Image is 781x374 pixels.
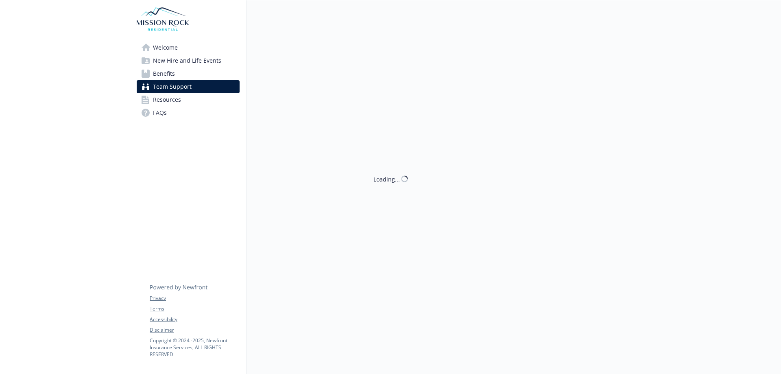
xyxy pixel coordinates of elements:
[153,41,178,54] span: Welcome
[150,337,239,358] p: Copyright © 2024 - 2025 , Newfront Insurance Services, ALL RIGHTS RESERVED
[153,80,192,93] span: Team Support
[137,67,240,80] a: Benefits
[150,326,239,334] a: Disclaimer
[150,316,239,323] a: Accessibility
[153,54,221,67] span: New Hire and Life Events
[153,93,181,106] span: Resources
[137,93,240,106] a: Resources
[137,80,240,93] a: Team Support
[150,295,239,302] a: Privacy
[137,54,240,67] a: New Hire and Life Events
[137,41,240,54] a: Welcome
[150,305,239,313] a: Terms
[153,67,175,80] span: Benefits
[153,106,167,119] span: FAQs
[373,175,400,183] div: Loading...
[137,106,240,119] a: FAQs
